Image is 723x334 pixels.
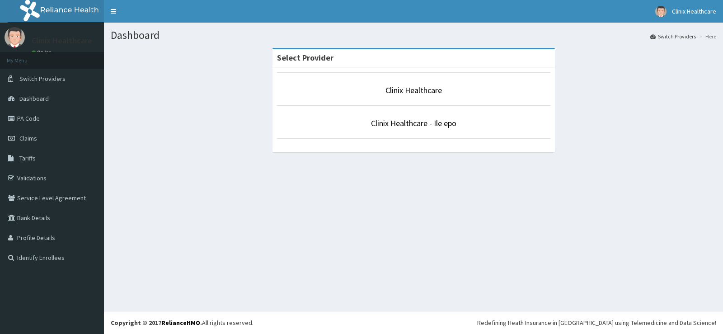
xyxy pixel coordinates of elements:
[672,7,716,15] span: Clinix Healthcare
[32,49,53,56] a: Online
[32,37,92,45] p: Clinix Healthcare
[650,33,696,40] a: Switch Providers
[111,29,716,41] h1: Dashboard
[371,118,456,128] a: Clinix Healthcare - Ile epo
[655,6,667,17] img: User Image
[5,27,25,47] img: User Image
[19,134,37,142] span: Claims
[104,311,723,334] footer: All rights reserved.
[161,319,200,327] a: RelianceHMO
[477,318,716,327] div: Redefining Heath Insurance in [GEOGRAPHIC_DATA] using Telemedicine and Data Science!
[19,154,36,162] span: Tariffs
[697,33,716,40] li: Here
[19,75,66,83] span: Switch Providers
[111,319,202,327] strong: Copyright © 2017 .
[19,94,49,103] span: Dashboard
[385,85,442,95] a: Clinix Healthcare
[277,52,333,63] strong: Select Provider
